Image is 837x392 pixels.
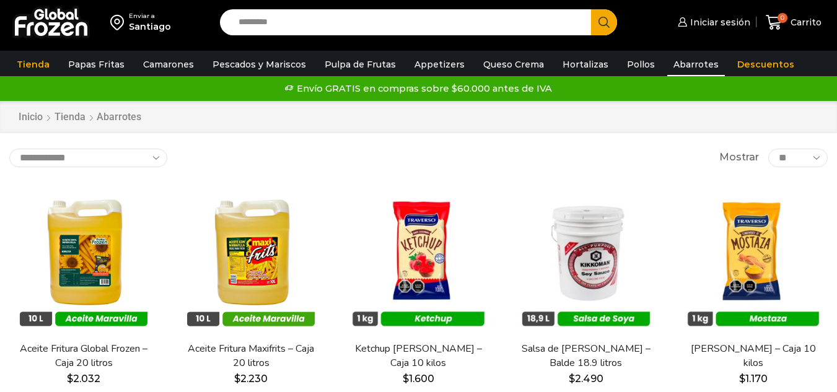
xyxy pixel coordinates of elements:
bdi: 2.032 [67,373,100,385]
a: Inicio [18,110,43,124]
a: Iniciar sesión [675,10,750,35]
span: $ [403,373,409,385]
div: Enviar a [129,12,171,20]
a: Queso Crema [477,53,550,76]
a: Pollos [621,53,661,76]
nav: Breadcrumb [18,110,141,124]
span: $ [234,373,240,385]
a: Pulpa de Frutas [318,53,402,76]
bdi: 2.230 [234,373,268,385]
a: Aceite Fritura Global Frozen – Caja 20 litros [17,342,151,370]
span: Carrito [787,16,822,28]
span: $ [739,373,745,385]
span: $ [67,373,73,385]
button: Search button [591,9,617,35]
select: Pedido de la tienda [9,149,167,167]
a: Camarones [137,53,200,76]
a: Ketchup [PERSON_NAME] – Caja 10 kilos [351,342,485,370]
a: Hortalizas [556,53,615,76]
a: Pescados y Mariscos [206,53,312,76]
bdi: 2.490 [569,373,603,385]
a: Abarrotes [667,53,725,76]
a: Papas Fritas [62,53,131,76]
bdi: 1.170 [739,373,768,385]
div: Santiago [129,20,171,33]
span: $ [569,373,575,385]
img: address-field-icon.svg [110,12,129,33]
span: 0 [778,13,787,23]
span: Iniciar sesión [687,16,750,28]
a: Appetizers [408,53,471,76]
a: [PERSON_NAME] – Caja 10 kilos [686,342,820,370]
a: Aceite Fritura Maxifrits – Caja 20 litros [184,342,318,370]
a: Salsa de [PERSON_NAME] – Balde 18.9 litros [519,342,653,370]
bdi: 1.600 [403,373,434,385]
a: 0 Carrito [763,8,825,37]
span: Mostrar [719,150,759,165]
a: Tienda [54,110,86,124]
h1: Abarrotes [97,111,141,123]
a: Descuentos [731,53,800,76]
a: Tienda [11,53,56,76]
